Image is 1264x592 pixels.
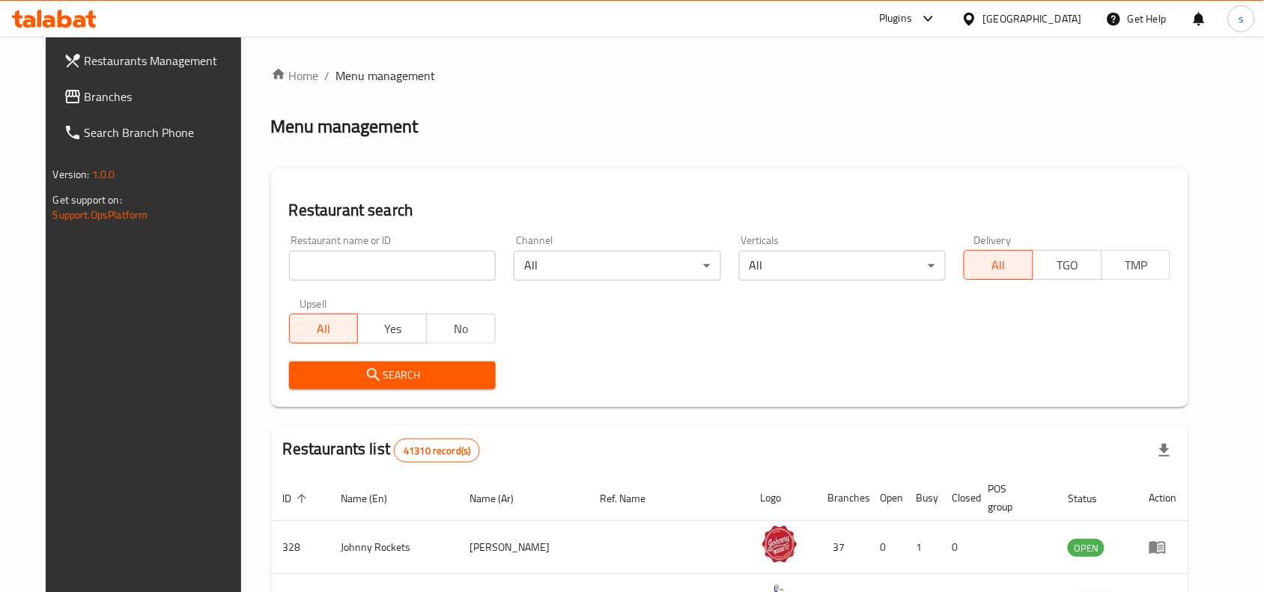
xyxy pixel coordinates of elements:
[458,521,588,574] td: [PERSON_NAME]
[85,52,245,70] span: Restaurants Management
[1039,254,1096,276] span: TGO
[974,235,1012,245] label: Delivery
[869,521,905,574] td: 0
[1068,489,1116,507] span: Status
[941,475,976,521] th: Closed
[357,314,427,344] button: Yes
[1149,538,1176,556] div: Menu
[1068,540,1105,557] span: OPEN
[271,521,329,574] td: 328
[92,165,115,184] span: 1.0.0
[394,439,480,463] div: Total records count
[1146,433,1182,469] div: Export file
[52,115,257,150] a: Search Branch Phone
[325,67,330,85] li: /
[941,521,976,574] td: 0
[1137,475,1188,521] th: Action
[85,123,245,141] span: Search Branch Phone
[988,480,1039,516] span: POS group
[53,165,90,184] span: Version:
[514,251,720,281] div: All
[600,489,665,507] span: Ref. Name
[816,475,869,521] th: Branches
[364,318,421,340] span: Yes
[1068,539,1105,557] div: OPEN
[1102,250,1171,280] button: TMP
[289,361,496,389] button: Search
[52,43,257,79] a: Restaurants Management
[470,489,533,507] span: Name (Ar)
[433,318,490,340] span: No
[52,79,257,115] a: Branches
[336,67,436,85] span: Menu management
[1033,250,1102,280] button: TGO
[296,318,353,340] span: All
[739,251,946,281] div: All
[271,115,419,138] h2: Menu management
[983,10,1082,27] div: [GEOGRAPHIC_DATA]
[816,521,869,574] td: 37
[905,475,941,521] th: Busy
[970,254,1027,276] span: All
[283,489,312,507] span: ID
[300,299,327,309] label: Upsell
[301,366,484,385] span: Search
[289,251,496,281] input: Search for restaurant name or ID..
[869,475,905,521] th: Open
[761,525,798,563] img: Johnny Rockets
[905,521,941,574] td: 1
[964,250,1033,280] button: All
[283,438,481,463] h2: Restaurants list
[271,67,319,85] a: Home
[341,489,407,507] span: Name (En)
[53,205,148,225] a: Support.OpsPlatform
[426,314,496,344] button: No
[395,444,479,458] span: 41310 record(s)
[289,199,1171,222] h2: Restaurant search
[329,521,458,574] td: Johnny Rockets
[289,314,359,344] button: All
[271,67,1189,85] nav: breadcrumb
[85,88,245,106] span: Branches
[1108,254,1165,276] span: TMP
[749,475,816,521] th: Logo
[879,10,912,28] div: Plugins
[1239,10,1244,27] span: s
[53,190,122,210] span: Get support on:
